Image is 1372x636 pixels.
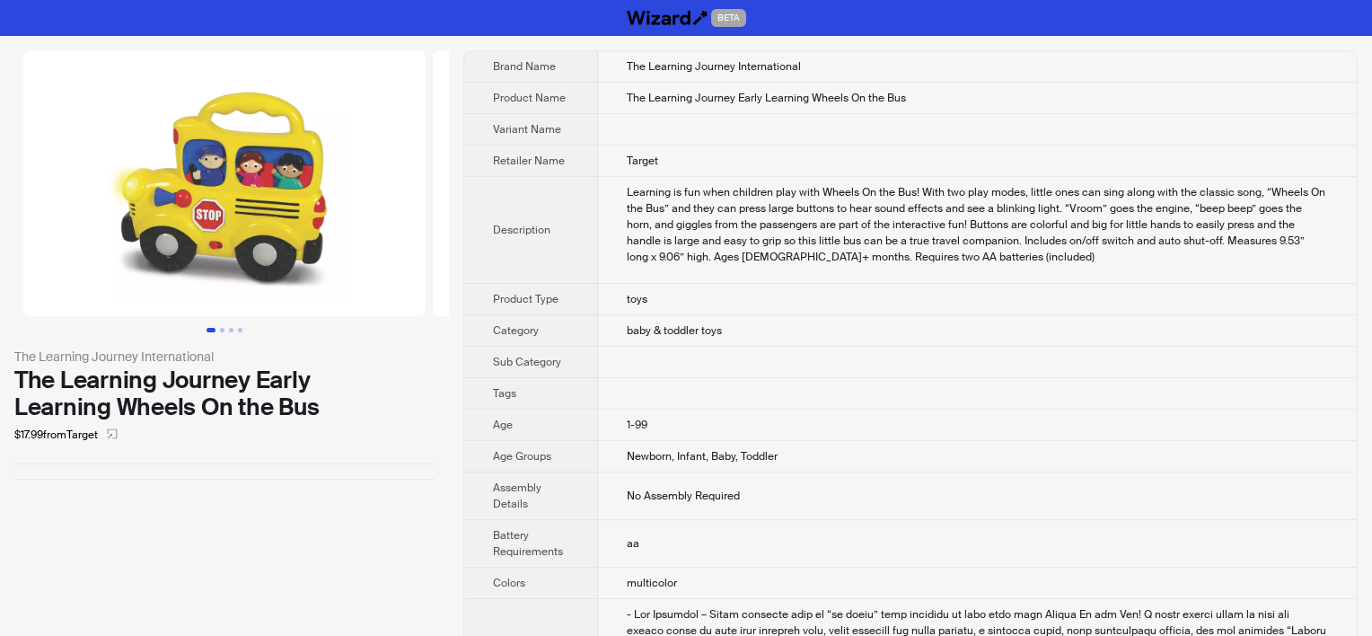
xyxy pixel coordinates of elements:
span: No Assembly Required [627,489,740,503]
span: Tags [493,386,516,401]
span: Battery Requirements [493,528,563,559]
div: The Learning Journey International [14,347,435,367]
button: Go to slide 1 [207,328,215,332]
span: Target [627,154,658,168]
span: baby & toddler toys [627,323,722,338]
span: select [107,428,118,439]
img: The Learning Journey Early Learning Wheels On the Bus image 2 [433,50,835,316]
span: Age [493,418,513,432]
span: Retailer Name [493,154,565,168]
span: Newborn, Infant, Baby, Toddler [627,449,778,464]
span: Variant Name [493,122,561,137]
span: Colors [493,576,525,590]
span: Brand Name [493,59,556,74]
button: Go to slide 2 [220,328,224,332]
img: The Learning Journey Early Learning Wheels On the Bus image 1 [23,50,426,316]
span: Assembly Details [493,481,541,511]
span: aa [627,536,639,551]
span: Category [493,323,539,338]
div: The Learning Journey Early Learning Wheels On the Bus [14,367,435,420]
span: BETA [711,9,746,27]
span: multicolor [627,576,677,590]
span: Sub Category [493,355,561,369]
span: Description [493,223,550,237]
span: toys [627,292,647,306]
span: The Learning Journey International [627,59,801,74]
span: 1-99 [627,418,647,432]
span: Age Groups [493,449,551,464]
span: The Learning Journey Early Learning Wheels On the Bus [627,91,906,105]
span: Product Type [493,292,558,306]
div: Learning is fun when children play with Wheels On the Bus! With two play modes, little ones can s... [627,184,1328,265]
div: $17.99 from Target [14,420,435,449]
span: Product Name [493,91,566,105]
button: Go to slide 3 [229,328,233,332]
button: Go to slide 4 [238,328,242,332]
